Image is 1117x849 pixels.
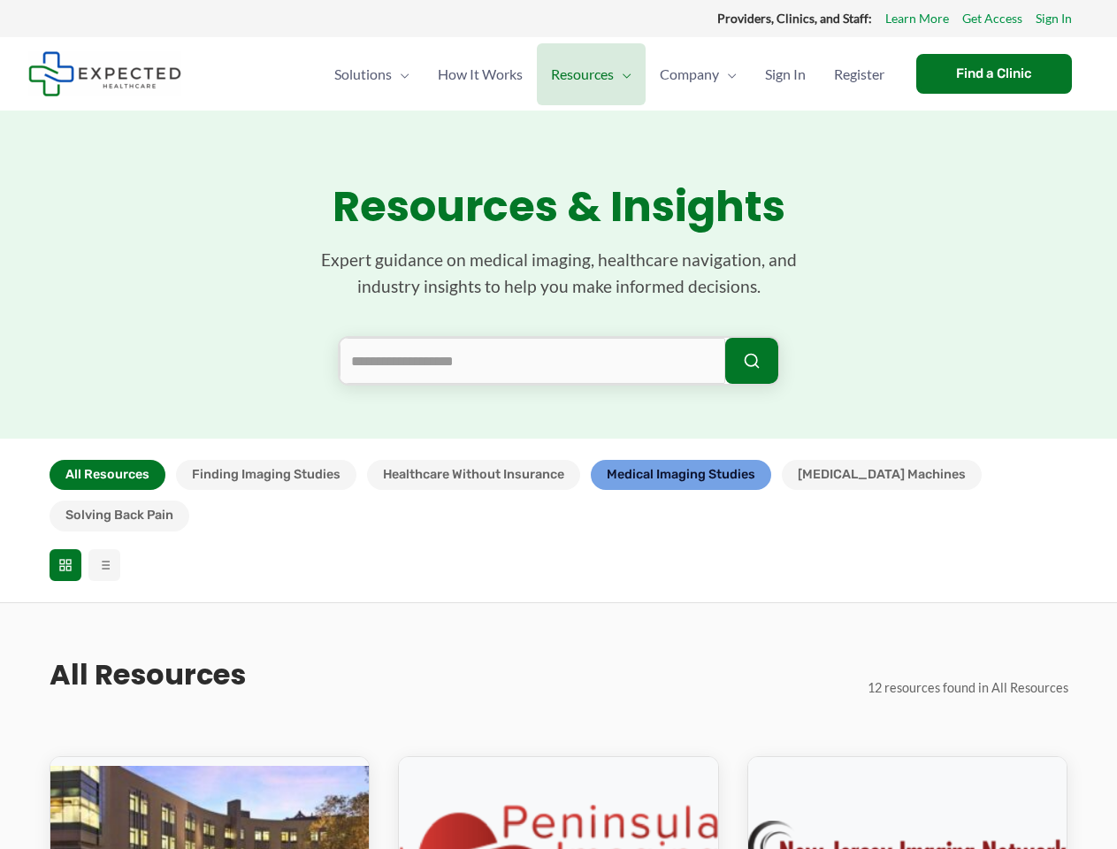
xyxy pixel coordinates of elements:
[614,43,631,105] span: Menu Toggle
[751,43,820,105] a: Sign In
[176,460,356,490] button: Finding Imaging Studies
[868,680,1068,695] span: 12 resources found in All Resources
[438,43,523,105] span: How It Works
[50,501,189,531] button: Solving Back Pain
[962,7,1022,30] a: Get Access
[765,43,806,105] span: Sign In
[551,43,614,105] span: Resources
[294,247,824,301] p: Expert guidance on medical imaging, healthcare navigation, and industry insights to help you make...
[50,656,246,693] h2: All Resources
[782,460,982,490] button: [MEDICAL_DATA] Machines
[50,460,165,490] button: All Resources
[392,43,409,105] span: Menu Toggle
[717,11,872,26] strong: Providers, Clinics, and Staff:
[646,43,751,105] a: CompanyMenu Toggle
[885,7,949,30] a: Learn More
[537,43,646,105] a: ResourcesMenu Toggle
[320,43,899,105] nav: Primary Site Navigation
[320,43,424,105] a: SolutionsMenu Toggle
[424,43,537,105] a: How It Works
[1036,7,1072,30] a: Sign In
[820,43,899,105] a: Register
[50,181,1068,233] h1: Resources & Insights
[334,43,392,105] span: Solutions
[916,54,1072,94] a: Find a Clinic
[719,43,737,105] span: Menu Toggle
[367,460,580,490] button: Healthcare Without Insurance
[591,460,771,490] button: Medical Imaging Studies
[660,43,719,105] span: Company
[834,43,884,105] span: Register
[28,51,181,96] img: Expected Healthcare Logo - side, dark font, small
